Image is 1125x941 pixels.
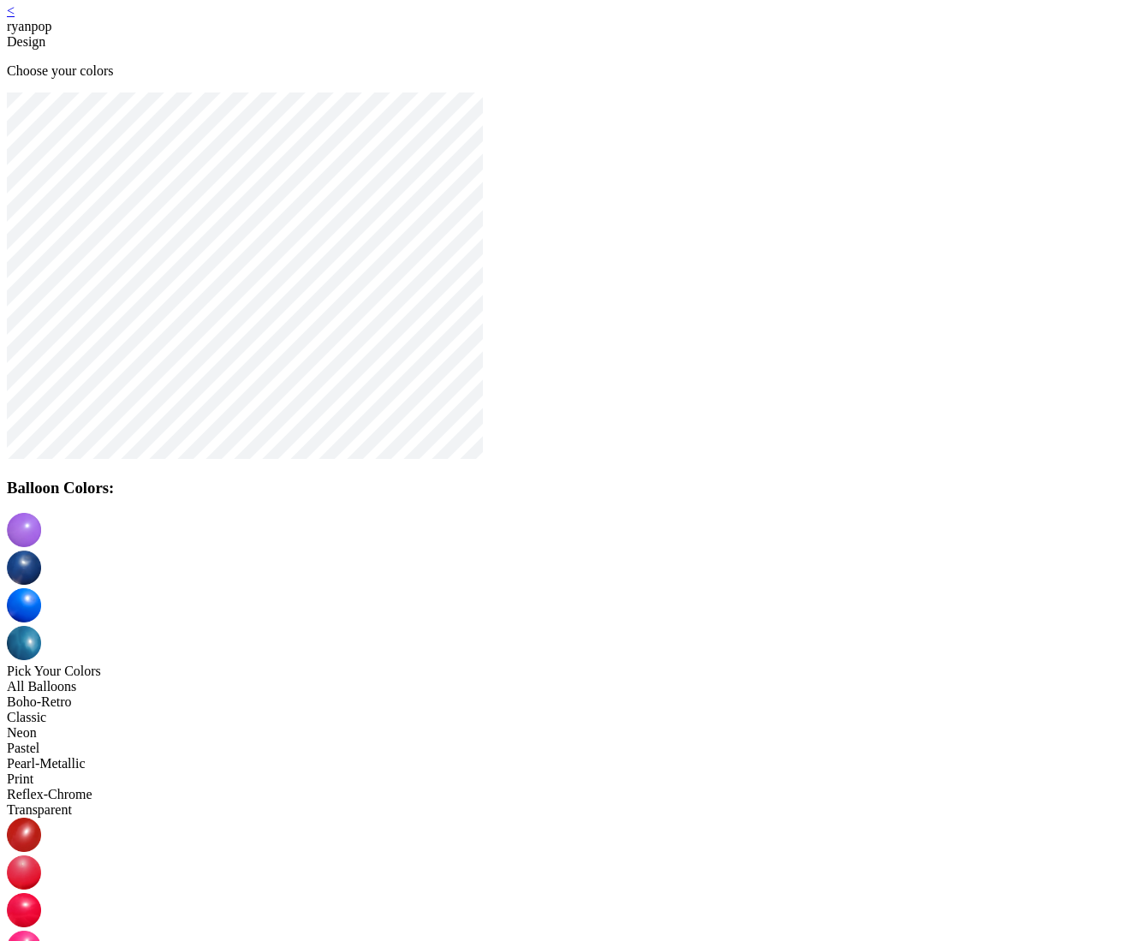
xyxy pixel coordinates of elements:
div: Reflex-Chrome [7,787,1118,802]
div: Classic [7,710,1118,725]
a: < [7,3,15,18]
div: ryanpop [7,19,1118,34]
img: Color option 3 [7,893,41,927]
div: Pick Your Colors [7,664,1118,679]
div: All Balloons [7,679,1118,694]
img: Color option 2 [7,855,41,890]
img: Color option 1 [7,818,41,852]
h3: Balloon Colors: [7,479,1118,497]
div: Pearl-Metallic [7,756,1118,771]
div: Color option 3 [7,893,1118,931]
div: Boho-Retro [7,694,1118,710]
div: Pastel [7,741,1118,756]
div: Transparent [7,802,1118,818]
div: Color option 2 [7,855,1118,893]
div: Print [7,771,1118,787]
p: Choose your colors [7,63,1118,79]
div: Color option 1 [7,818,1118,855]
div: Design [7,34,1118,50]
div: Neon [7,725,1118,741]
